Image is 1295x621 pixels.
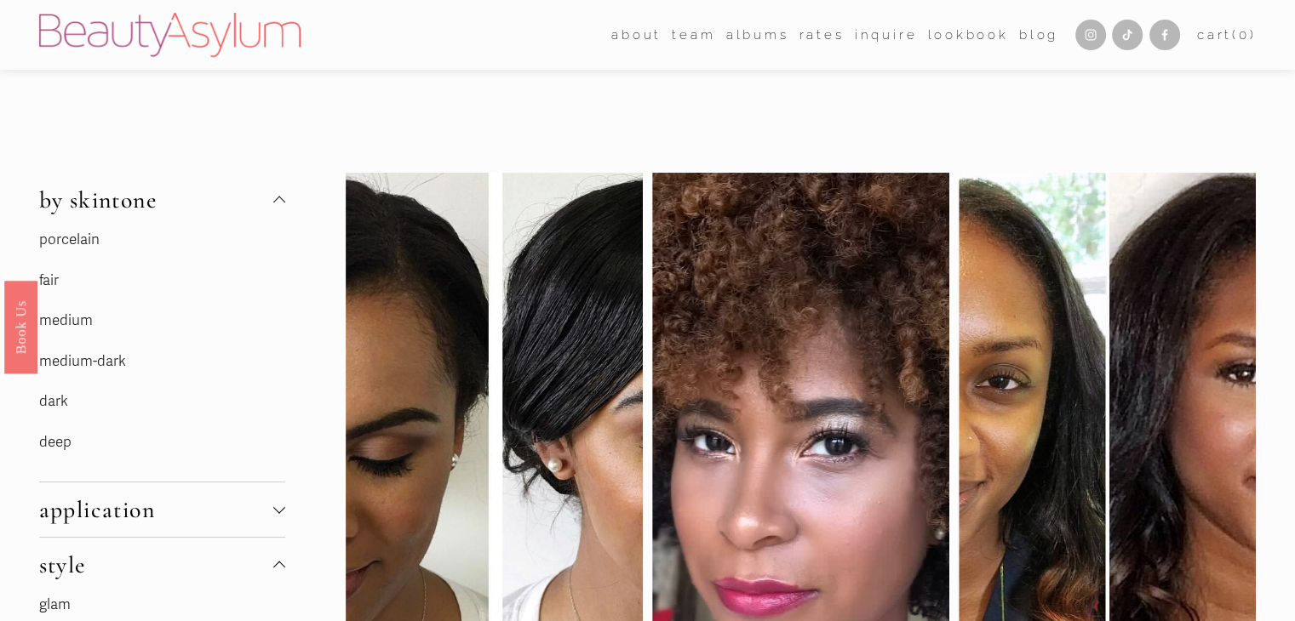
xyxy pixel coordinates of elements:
a: TikTok [1112,20,1143,50]
span: by skintone [39,185,273,214]
a: Instagram [1075,20,1106,50]
a: medium [39,311,93,329]
img: Beauty Asylum | Bridal Hair &amp; Makeup Charlotte &amp; Atlanta [39,13,301,57]
a: dark [39,392,68,410]
button: by skintone [39,173,285,227]
a: albums [726,22,789,48]
a: folder dropdown [672,22,715,48]
a: folder dropdown [611,22,662,48]
a: Inquire [855,22,918,48]
a: Rates [799,22,845,48]
span: team [672,24,715,47]
div: by skintone [39,227,285,481]
a: porcelain [39,231,100,248]
a: Blog [1019,22,1058,48]
a: deep [39,433,72,451]
button: application [39,482,285,537]
span: application [39,495,273,524]
span: 0 [1239,27,1250,43]
a: Book Us [4,281,37,373]
button: style [39,538,285,592]
span: about [611,24,662,47]
a: glam [39,595,71,613]
a: fair [39,271,59,289]
span: ( ) [1232,27,1256,43]
a: medium-dark [39,352,126,370]
span: style [39,550,273,579]
a: 0 items in cart [1197,24,1257,47]
a: Lookbook [927,22,1008,48]
a: Facebook [1149,20,1180,50]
